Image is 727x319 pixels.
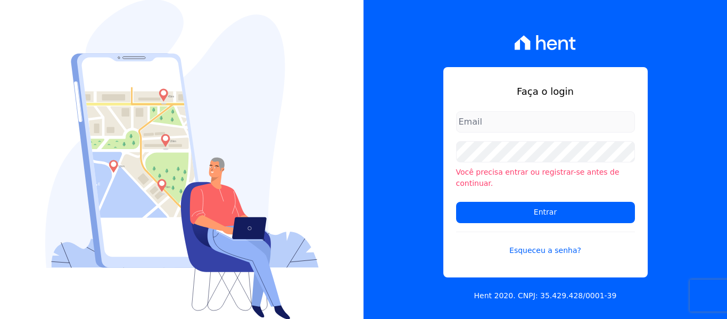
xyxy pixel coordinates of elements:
li: Você precisa entrar ou registrar-se antes de continuar. [456,167,635,189]
h1: Faça o login [456,84,635,99]
input: Email [456,111,635,133]
a: Esqueceu a senha? [456,232,635,256]
p: Hent 2020. CNPJ: 35.429.428/0001-39 [474,290,617,301]
input: Entrar [456,202,635,223]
